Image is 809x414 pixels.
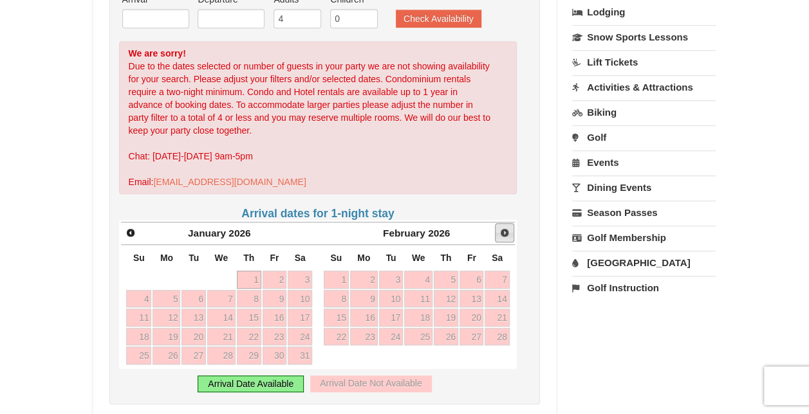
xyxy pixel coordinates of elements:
[485,271,509,289] a: 7
[434,290,458,308] a: 12
[237,328,261,346] a: 22
[189,253,199,263] span: Tuesday
[572,125,716,149] a: Golf
[350,309,378,327] a: 16
[288,290,312,308] a: 10
[119,207,517,220] h4: Arrival dates for 1-night stay
[153,328,180,346] a: 19
[153,290,180,308] a: 5
[243,253,254,263] span: Thursday
[572,276,716,300] a: Golf Instruction
[207,346,236,364] a: 28
[572,150,716,174] a: Events
[263,309,287,327] a: 16
[198,375,304,392] div: Arrival Date Available
[572,226,716,249] a: Golf Membership
[434,309,458,327] a: 19
[485,328,509,346] a: 28
[383,228,425,239] span: February
[214,253,228,263] span: Wednesday
[499,228,510,238] span: Next
[485,309,509,327] a: 21
[572,201,716,224] a: Season Passes
[129,48,186,59] strong: We are sorry!
[350,290,378,308] a: 9
[288,271,312,289] a: 3
[126,346,151,364] a: 25
[467,253,476,263] span: Friday
[440,253,451,263] span: Thursday
[572,1,716,24] a: Lodging
[237,290,261,308] a: 8
[181,346,206,364] a: 27
[492,253,503,263] span: Saturday
[572,75,716,99] a: Activities & Attractions
[386,253,396,263] span: Tuesday
[404,271,432,289] a: 4
[207,328,236,346] a: 21
[263,346,287,364] a: 30
[460,290,484,308] a: 13
[122,224,140,242] a: Prev
[379,328,404,346] a: 24
[379,271,404,289] a: 3
[263,328,287,346] a: 23
[324,328,349,346] a: 22
[133,253,145,263] span: Sunday
[237,346,261,364] a: 29
[324,271,349,289] a: 1
[288,346,312,364] a: 31
[330,253,342,263] span: Sunday
[126,309,151,327] a: 11
[188,228,226,239] span: January
[434,328,458,346] a: 26
[485,290,509,308] a: 14
[404,309,432,327] a: 18
[412,253,425,263] span: Wednesday
[228,228,250,239] span: 2026
[404,290,432,308] a: 11
[263,271,287,289] a: 2
[207,309,236,327] a: 14
[396,10,481,28] button: Check Availability
[350,271,378,289] a: 2
[495,223,514,242] a: Next
[572,175,716,199] a: Dining Events
[572,25,716,49] a: Snow Sports Lessons
[237,271,261,289] a: 1
[153,346,180,364] a: 26
[295,253,306,263] span: Saturday
[237,309,261,327] a: 15
[310,375,431,392] div: Arrival Date Not Available
[357,253,370,263] span: Monday
[379,309,404,327] a: 17
[434,271,458,289] a: 5
[460,328,484,346] a: 27
[126,328,151,346] a: 18
[288,309,312,327] a: 17
[324,290,349,308] a: 8
[460,271,484,289] a: 6
[181,309,206,327] a: 13
[153,177,306,187] a: [EMAIL_ADDRESS][DOMAIN_NAME]
[572,251,716,274] a: [GEOGRAPHIC_DATA]
[126,228,136,238] span: Prev
[428,228,450,239] span: 2026
[181,290,206,308] a: 6
[181,328,206,346] a: 20
[572,50,716,74] a: Lift Tickets
[379,290,404,308] a: 10
[572,100,716,124] a: Biking
[160,253,173,263] span: Monday
[119,41,517,194] div: Due to the dates selected or number of guests in your party we are not showing availability for y...
[270,253,279,263] span: Friday
[460,309,484,327] a: 20
[207,290,236,308] a: 7
[126,290,151,308] a: 4
[263,290,287,308] a: 9
[404,328,432,346] a: 25
[324,309,349,327] a: 15
[288,328,312,346] a: 24
[153,309,180,327] a: 12
[350,328,378,346] a: 23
